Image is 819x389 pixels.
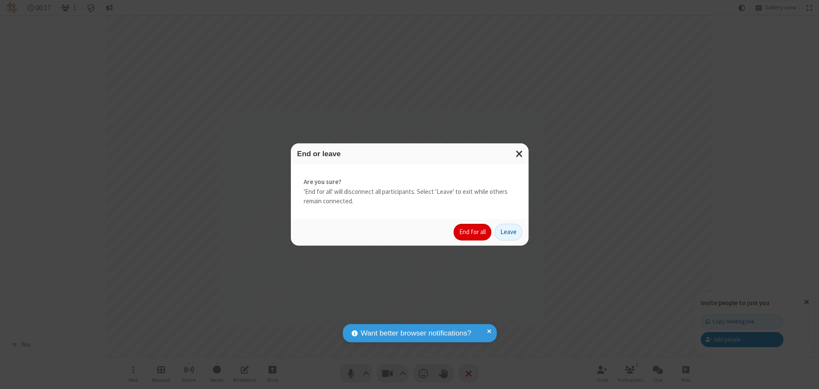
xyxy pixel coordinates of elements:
span: Want better browser notifications? [361,328,471,339]
strong: Are you sure? [304,177,516,187]
button: Close modal [511,143,529,164]
button: End for all [454,224,491,241]
button: Leave [495,224,522,241]
div: 'End for all' will disconnect all participants. Select 'Leave' to exit while others remain connec... [291,164,529,219]
h3: End or leave [297,150,522,158]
